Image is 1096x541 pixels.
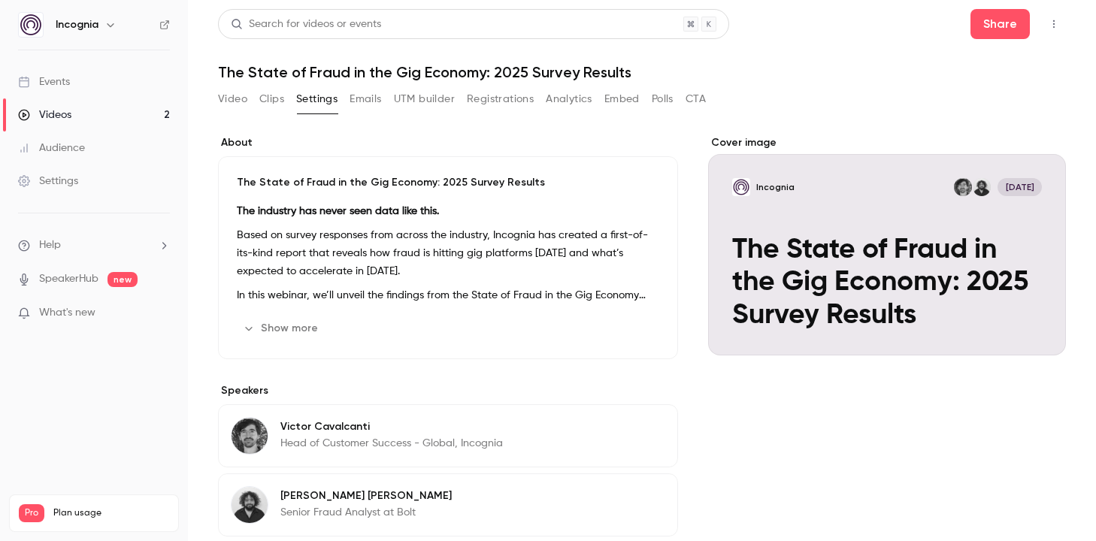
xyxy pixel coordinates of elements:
[107,272,138,287] span: new
[546,87,592,111] button: Analytics
[39,237,61,253] span: Help
[19,504,44,522] span: Pro
[18,74,70,89] div: Events
[604,87,640,111] button: Embed
[237,286,659,304] p: In this webinar, we’ll unveil the findings from the State of Fraud in the Gig Economy Report. You...
[394,87,455,111] button: UTM builder
[708,135,1066,150] label: Cover image
[652,87,674,111] button: Polls
[280,419,503,434] p: Victor Cavalcanti
[218,87,247,111] button: Video
[231,17,381,32] div: Search for videos or events
[280,436,503,451] p: Head of Customer Success - Global, Incognia
[218,63,1066,81] h1: The State of Fraud in the Gig Economy: 2025 Survey Results
[350,87,381,111] button: Emails
[18,107,71,122] div: Videos
[56,17,98,32] h6: Incognia
[237,206,439,216] strong: The industry has never seen data like this.
[280,505,452,520] p: Senior Fraud Analyst at Bolt
[280,488,452,503] p: [PERSON_NAME] [PERSON_NAME]
[218,135,678,150] label: About
[237,175,659,190] p: The State of Fraud in the Gig Economy: 2025 Survey Results
[259,87,284,111] button: Clips
[296,87,338,111] button: Settings
[970,9,1030,39] button: Share
[218,383,678,398] label: Speakers
[218,473,678,536] div: Felix Efren Gonzalez Reyes[PERSON_NAME] [PERSON_NAME]Senior Fraud Analyst at Bolt
[18,237,170,253] li: help-dropdown-opener
[19,13,43,37] img: Incognia
[18,141,85,156] div: Audience
[232,418,268,454] img: Victor Cavalcanti
[237,226,659,280] p: Based on survey responses from across the industry, Incognia has created a first-of-its-kind repo...
[708,135,1066,355] section: Cover image
[232,487,268,523] img: Felix Efren Gonzalez Reyes
[39,271,98,287] a: SpeakerHub
[467,87,534,111] button: Registrations
[237,316,327,340] button: Show more
[218,404,678,467] div: Victor CavalcantiVictor CavalcantiHead of Customer Success - Global, Incognia
[1042,12,1066,36] button: Top Bar Actions
[53,507,169,519] span: Plan usage
[39,305,95,321] span: What's new
[686,87,706,111] button: CTA
[18,174,78,189] div: Settings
